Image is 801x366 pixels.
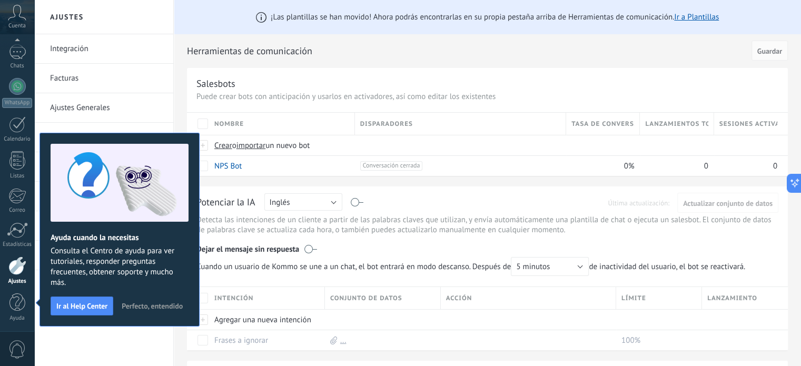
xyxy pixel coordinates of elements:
span: Cuenta [8,23,26,29]
li: Integración [34,34,173,64]
div: Calendario [2,136,33,143]
div: Ajustes [2,278,33,285]
span: Conjunto de datos [330,293,402,303]
span: de inactividad del usuario, el bot se reactivará. [196,257,751,276]
span: o [232,141,236,151]
a: NPS Bot [214,161,242,171]
div: Chats [2,63,33,70]
p: Detecta las intenciones de un cliente a partir de las palabras claves que utilizan, y envía autom... [196,215,778,235]
div: Listas [2,173,33,180]
p: Puede crear bots con anticipación y usarlos en activadores, así como editar los existentes [196,92,778,102]
a: Frases a ignorar [214,335,268,345]
h2: Herramientas de comunicación [187,41,748,62]
span: Consulta el Centro de ayuda para ver tutoriales, responder preguntas frecuentes, obtener soporte ... [51,246,189,288]
div: Potenciar la IA [196,196,255,210]
span: 5 minutos [516,262,550,272]
div: 0 [714,156,777,176]
li: Ajustes Generales [34,93,173,123]
span: importar [236,141,266,151]
button: 5 minutos [511,257,589,276]
span: Sesiones activas [719,119,777,129]
div: WhatsApp [2,98,32,108]
div: Estadísticas [2,241,33,248]
div: 100% [616,330,697,350]
span: Disparadores [360,119,413,129]
a: Ir a Plantillas [674,12,719,22]
span: 100% [621,335,640,345]
span: 0 [704,161,708,171]
div: Salesbots [196,77,235,90]
span: 0% [624,161,635,171]
div: 0 [640,156,708,176]
button: Guardar [751,41,788,61]
span: Conversación cerrada [360,161,423,171]
li: Facturas [34,64,173,93]
button: Inglés [264,193,342,211]
span: ¡Las plantillas se han movido! Ahora podrás encontrarlas en su propia pestaña arriba de Herramien... [271,12,719,22]
span: Nombre [214,119,244,129]
span: Ir al Help Center [56,302,107,310]
span: Lanzamiento [707,293,757,303]
span: 0 [773,161,777,171]
span: Perfecto, entendido [122,302,183,310]
span: Guardar [757,47,782,55]
div: Dejar el mensaje sin respuesta [196,237,778,257]
h2: Ayuda cuando la necesitas [51,233,189,243]
span: Intención [214,293,253,303]
span: Tasa de conversión [571,119,634,129]
div: Agregar una nueva intención [209,310,320,330]
a: Ajustes Generales [50,93,163,123]
div: Correo [2,207,33,214]
a: Integración [50,34,163,64]
span: Acción [446,293,472,303]
li: Usuarios [34,123,173,152]
a: ... [340,335,347,345]
span: Lanzamientos totales [645,119,708,129]
span: un nuevo bot [265,141,310,151]
button: Perfecto, entendido [117,298,187,314]
button: Ir al Help Center [51,296,113,315]
span: Crear [214,141,232,151]
span: Cuando un usuario de Kommo se une a un chat, el bot entrará en modo descanso. Después de [196,257,589,276]
div: Ayuda [2,315,33,322]
a: Usuarios [50,123,163,152]
div: 0% [566,156,635,176]
a: Facturas [50,64,163,93]
span: Inglés [270,197,290,207]
span: Límite [621,293,646,303]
